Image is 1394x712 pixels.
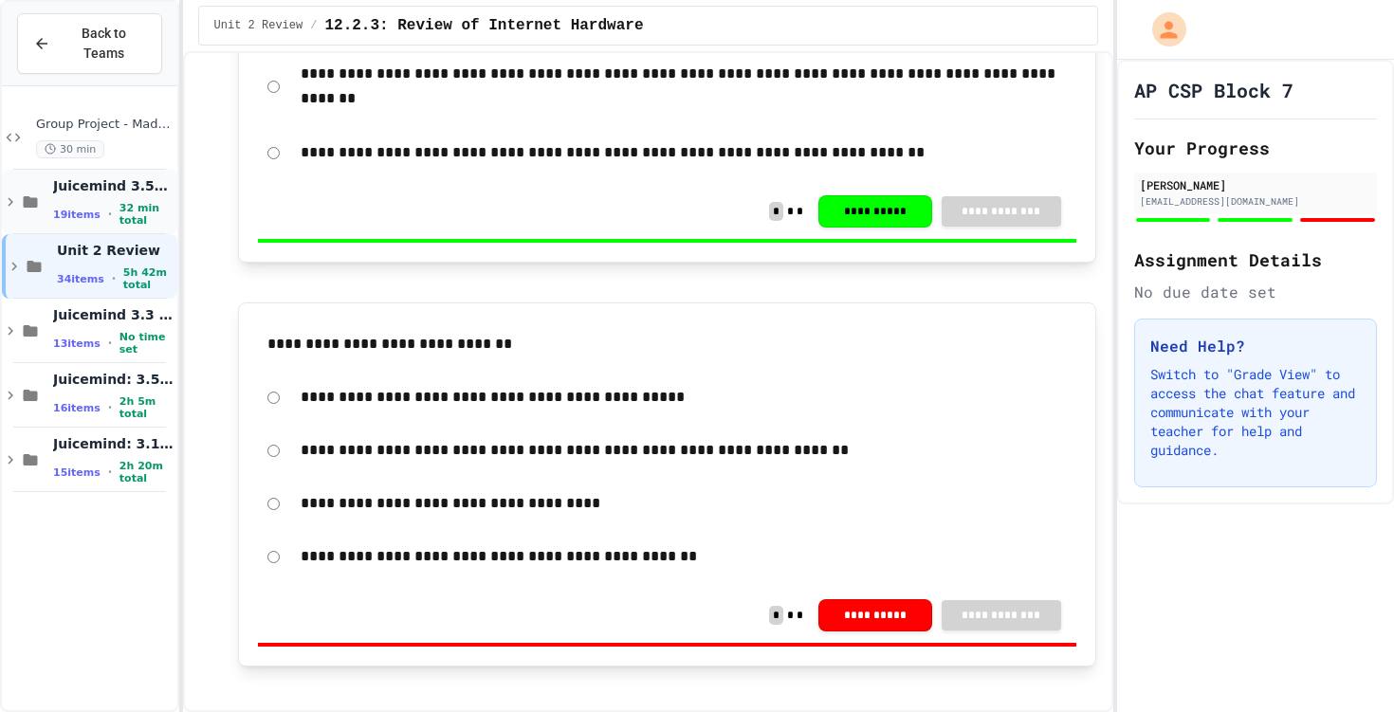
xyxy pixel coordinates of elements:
[1134,281,1377,303] div: No due date set
[108,400,112,415] span: •
[324,14,643,37] span: 12.2.3: Review of Internet Hardware
[36,117,174,133] span: Group Project - Mad Libs
[53,338,101,350] span: 13 items
[1150,335,1361,357] h3: Need Help?
[1150,365,1361,460] p: Switch to "Grade View" to access the chat feature and communicate with your teacher for help and ...
[53,306,174,323] span: Juicemind 3.3 and 3.4 Exercises
[17,13,162,74] button: Back to Teams
[53,177,174,194] span: Juicemind 3.5-3.7 Exercises
[119,202,174,227] span: 32 min total
[36,140,104,158] span: 30 min
[123,266,174,291] span: 5h 42m total
[53,371,174,388] span: Juicemind: 3.5.1-3.8.4
[1132,8,1191,51] div: My Account
[53,466,101,479] span: 15 items
[119,460,174,484] span: 2h 20m total
[57,273,104,285] span: 34 items
[57,242,174,259] span: Unit 2 Review
[1140,176,1371,193] div: [PERSON_NAME]
[214,18,303,33] span: Unit 2 Review
[53,402,101,414] span: 16 items
[108,207,112,222] span: •
[53,435,174,452] span: Juicemind: 3.1.1-3.4.4
[1134,135,1377,161] h2: Your Progress
[1140,194,1371,209] div: [EMAIL_ADDRESS][DOMAIN_NAME]
[1134,77,1293,103] h1: AP CSP Block 7
[310,18,317,33] span: /
[1134,246,1377,273] h2: Assignment Details
[119,395,174,420] span: 2h 5m total
[108,336,112,351] span: •
[112,271,116,286] span: •
[53,209,101,221] span: 19 items
[108,465,112,480] span: •
[119,331,174,356] span: No time set
[62,24,146,64] span: Back to Teams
